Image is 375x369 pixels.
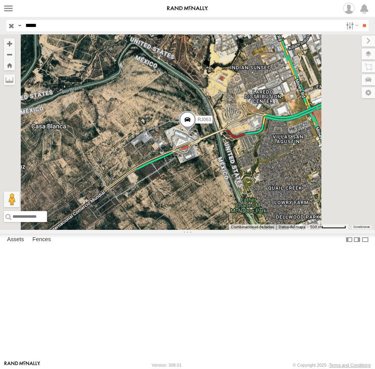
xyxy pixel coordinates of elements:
[167,6,208,11] img: rand-logo.svg
[198,117,211,123] span: RJ063
[362,87,375,98] label: Map Settings
[4,60,15,70] button: Zoom Home
[293,363,371,367] div: © Copyright 2025 -
[4,192,20,207] button: Arrastra el hombrecito naranja al mapa para abrir Street View
[4,49,15,60] button: Zoom out
[3,234,28,245] label: Assets
[361,234,369,245] label: Hide Summary Table
[4,38,15,49] button: Zoom in
[152,363,182,367] div: Version: 308.01
[329,363,371,367] a: Terms and Conditions
[345,234,353,245] label: Dock Summary Table to the Left
[29,234,55,245] label: Fences
[231,224,274,230] button: Combinaciones de teclas
[279,224,305,230] button: Datos del mapa
[353,226,370,229] a: Condiciones (se abre en una nueva pestaña)
[353,234,361,245] label: Dock Summary Table to the Right
[310,225,321,229] span: 500 m
[308,224,348,230] button: Escala del mapa: 500 m por 59 píxeles
[16,20,23,31] label: Search Query
[4,74,15,85] label: Measure
[343,20,360,31] label: Search Filter Options
[4,361,40,369] a: Visit our Website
